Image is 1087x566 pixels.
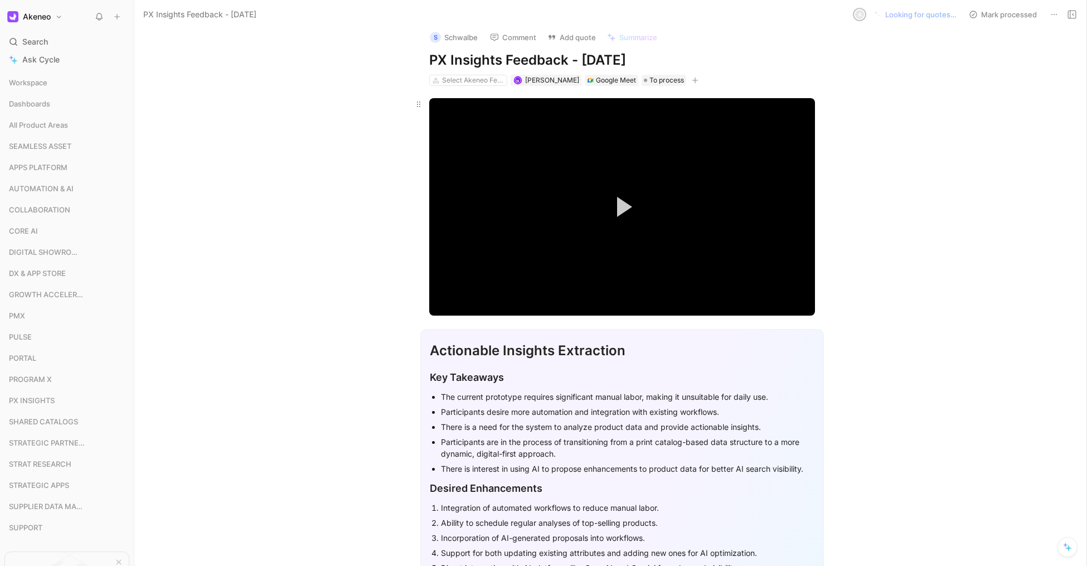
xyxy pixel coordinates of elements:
[642,75,686,86] div: To process
[485,30,541,45] button: Comment
[4,33,129,50] div: Search
[4,138,129,158] div: SEAMLESS ASSET
[4,222,129,243] div: CORE AI
[4,286,129,303] div: GROWTH ACCELERATION
[429,98,815,315] div: Video Player
[4,244,129,264] div: DIGITAL SHOWROOM
[4,371,129,388] div: PROGRAM X
[9,225,38,236] span: CORE AI
[9,522,42,533] span: SUPPORT
[515,78,521,84] img: avatar
[9,458,71,470] span: STRAT RESEARCH
[4,117,129,133] div: All Product Areas
[4,350,129,366] div: PORTAL
[4,434,129,454] div: STRATEGIC PARTNERSHIP
[441,547,814,559] div: Support for both updating existing attributes and adding new ones for AI optimization.
[441,391,814,403] div: The current prototype requires significant manual labor, making it unsuitable for daily use.
[9,98,50,109] span: Dashboards
[4,180,129,200] div: AUTOMATION & AI
[4,328,129,345] div: PULSE
[9,331,32,342] span: PULSE
[9,119,68,130] span: All Product Areas
[430,370,814,385] div: Key Takeaways
[4,201,129,218] div: COLLABORATION
[4,159,129,176] div: APPS PLATFORM
[4,51,129,68] a: Ask Cycle
[4,180,129,197] div: AUTOMATION & AI
[964,7,1042,22] button: Mark processed
[4,117,129,137] div: All Product Areas
[441,436,814,459] div: Participants are in the process of transitioning from a print catalog-based data structure to a m...
[441,517,814,529] div: Ability to schedule regular analyses of top-selling products.
[854,9,865,20] div: A
[4,9,65,25] button: AkeneoAkeneo
[429,51,815,69] h1: PX Insights Feedback - [DATE]
[4,307,129,327] div: PMX
[4,138,129,154] div: SEAMLESS ASSET
[542,30,601,45] button: Add quote
[4,159,129,179] div: APPS PLATFORM
[596,75,636,86] div: Google Meet
[4,477,129,494] div: STRATEGIC APPS
[430,481,814,496] div: Desired Enhancements
[441,406,814,418] div: Participants desire more automation and integration with existing workflows.
[9,310,25,321] span: PMX
[4,265,129,282] div: DX & APP STORE
[4,519,129,536] div: SUPPORT
[4,222,129,239] div: CORE AI
[4,328,129,349] div: PULSE
[4,74,129,91] div: Workspace
[442,75,504,86] div: Select Akeneo Features
[9,268,66,279] span: DX & APP STORE
[9,437,86,448] span: STRATEGIC PARTNERSHIP
[9,204,70,215] span: COLLABORATION
[4,307,129,324] div: PMX
[4,286,129,306] div: GROWTH ACCELERATION
[441,421,814,433] div: There is a need for the system to analyze product data and provide actionable insights.
[9,183,74,194] span: AUTOMATION & AI
[143,8,256,21] span: PX Insights Feedback - [DATE]
[619,32,657,42] span: Summarize
[4,350,129,370] div: PORTAL
[9,374,52,385] span: PROGRAM X
[869,7,962,22] button: Looking for quotes…
[430,32,441,43] div: S
[9,416,78,427] span: SHARED CATALOGS
[4,392,129,409] div: PX INSIGHTS
[4,413,129,433] div: SHARED CATALOGS
[4,265,129,285] div: DX & APP STORE
[441,463,814,475] div: There is interest in using AI to propose enhancements to product data for better AI search visibi...
[9,141,71,152] span: SEAMLESS ASSET
[4,413,129,430] div: SHARED CATALOGS
[7,11,18,22] img: Akeneo
[525,76,579,84] span: [PERSON_NAME]
[4,498,129,518] div: SUPPLIER DATA MANAGER
[597,182,647,232] button: Play Video
[4,95,129,112] div: Dashboards
[9,395,55,406] span: PX INSIGHTS
[441,502,814,514] div: Integration of automated workflows to reduce manual labor.
[9,352,36,364] span: PORTAL
[4,456,129,472] div: STRAT RESEARCH
[602,30,662,45] button: Summarize
[441,532,814,544] div: Incorporation of AI-generated proposals into workflows.
[23,12,51,22] h1: Akeneo
[4,519,129,539] div: SUPPORT
[9,480,69,491] span: STRATEGIC APPS
[9,246,83,258] span: DIGITAL SHOWROOM
[4,244,129,260] div: DIGITAL SHOWROOM
[4,477,129,497] div: STRATEGIC APPS
[649,75,684,86] span: To process
[22,35,48,49] span: Search
[9,162,67,173] span: APPS PLATFORM
[4,95,129,115] div: Dashboards
[430,341,814,361] div: Actionable Insights Extraction
[4,201,129,221] div: COLLABORATION
[4,434,129,451] div: STRATEGIC PARTNERSHIP
[4,371,129,391] div: PROGRAM X
[425,29,483,46] button: SSchwalbe
[9,77,47,88] span: Workspace
[4,392,129,412] div: PX INSIGHTS
[9,289,86,300] span: GROWTH ACCELERATION
[4,456,129,476] div: STRAT RESEARCH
